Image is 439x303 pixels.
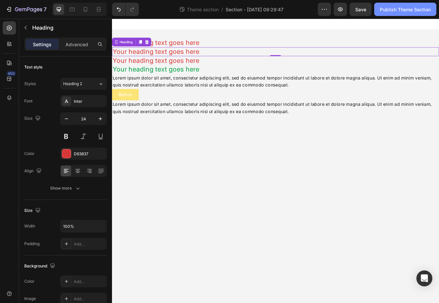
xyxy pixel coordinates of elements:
input: Auto [60,220,106,232]
span: Save [355,7,366,12]
p: Heading [32,24,104,32]
div: Open Intercom Messenger [416,270,432,286]
div: Font [24,98,33,104]
div: Color [24,151,35,157]
div: Add... [74,241,105,247]
p: Settings [33,41,52,48]
button: Show more [24,182,107,194]
div: Undo/Redo [112,3,139,16]
div: Show more [50,185,81,192]
span: Heading 2 [63,81,82,87]
p: Advanced [65,41,88,48]
div: Publish Theme Section [380,6,431,13]
div: Styles [24,81,36,87]
div: Size [24,206,42,215]
div: Inter [74,98,105,104]
div: Text style [24,64,43,70]
span: Theme section [185,6,220,13]
div: Image [24,296,36,302]
div: Add... [74,296,105,302]
div: 450 [6,71,16,76]
div: Add... [74,279,105,285]
div: Background [24,262,56,271]
div: Width [24,223,35,229]
button: Publish Theme Section [374,3,436,16]
iframe: Design area [112,19,439,303]
div: Color [24,278,35,284]
div: Align [24,167,43,176]
button: Save [350,3,372,16]
p: 7 [44,5,47,13]
span: / [221,6,223,13]
div: Padding [24,241,40,247]
button: Heading 2 [60,78,107,90]
div: Size [24,114,42,123]
button: 7 [3,3,50,16]
div: D63837 [74,151,105,157]
span: Section - [DATE] 09:29:47 [226,6,283,13]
